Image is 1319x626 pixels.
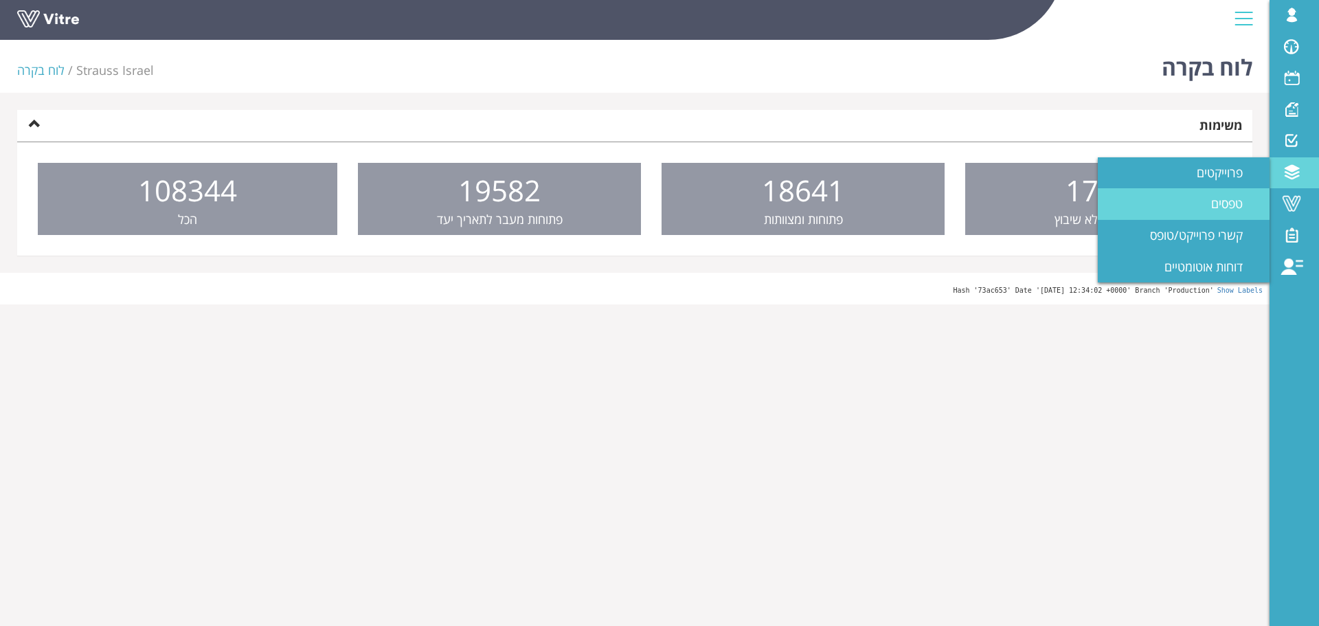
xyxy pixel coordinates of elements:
[17,62,76,80] li: לוח בקרה
[358,163,641,236] a: 19582 פתוחות מעבר לתאריך יעד
[1098,188,1270,220] a: טפסים
[1098,251,1270,283] a: דוחות אוטומטיים
[1066,170,1131,210] span: 1745
[76,62,154,78] a: Strauss Israel
[1217,287,1263,294] a: Show Labels
[1211,195,1259,212] span: טפסים
[1199,117,1242,133] strong: משימות
[1197,164,1259,181] span: פרוייקטים
[1098,157,1270,189] a: פרוייקטים
[1150,227,1259,243] span: קשרי פרוייקט/טופס
[138,170,237,210] span: 108344
[762,170,844,210] span: 18641
[437,211,563,227] span: פתוחות מעבר לתאריך יעד
[965,163,1232,236] a: 1745 פתוחות ללא שיבוץ
[1162,34,1252,93] h1: לוח בקרה
[953,287,1213,294] span: Hash '73ac653' Date '[DATE] 12:34:02 +0000' Branch 'Production'
[1164,258,1259,275] span: דוחות אוטומטיים
[662,163,945,236] a: 18641 פתוחות ומצוותות
[458,170,541,210] span: 19582
[178,211,197,227] span: הכל
[1098,220,1270,251] a: קשרי פרוייקט/טופס
[38,163,337,236] a: 108344 הכל
[764,211,843,227] span: פתוחות ומצוותות
[1055,211,1142,227] span: פתוחות ללא שיבוץ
